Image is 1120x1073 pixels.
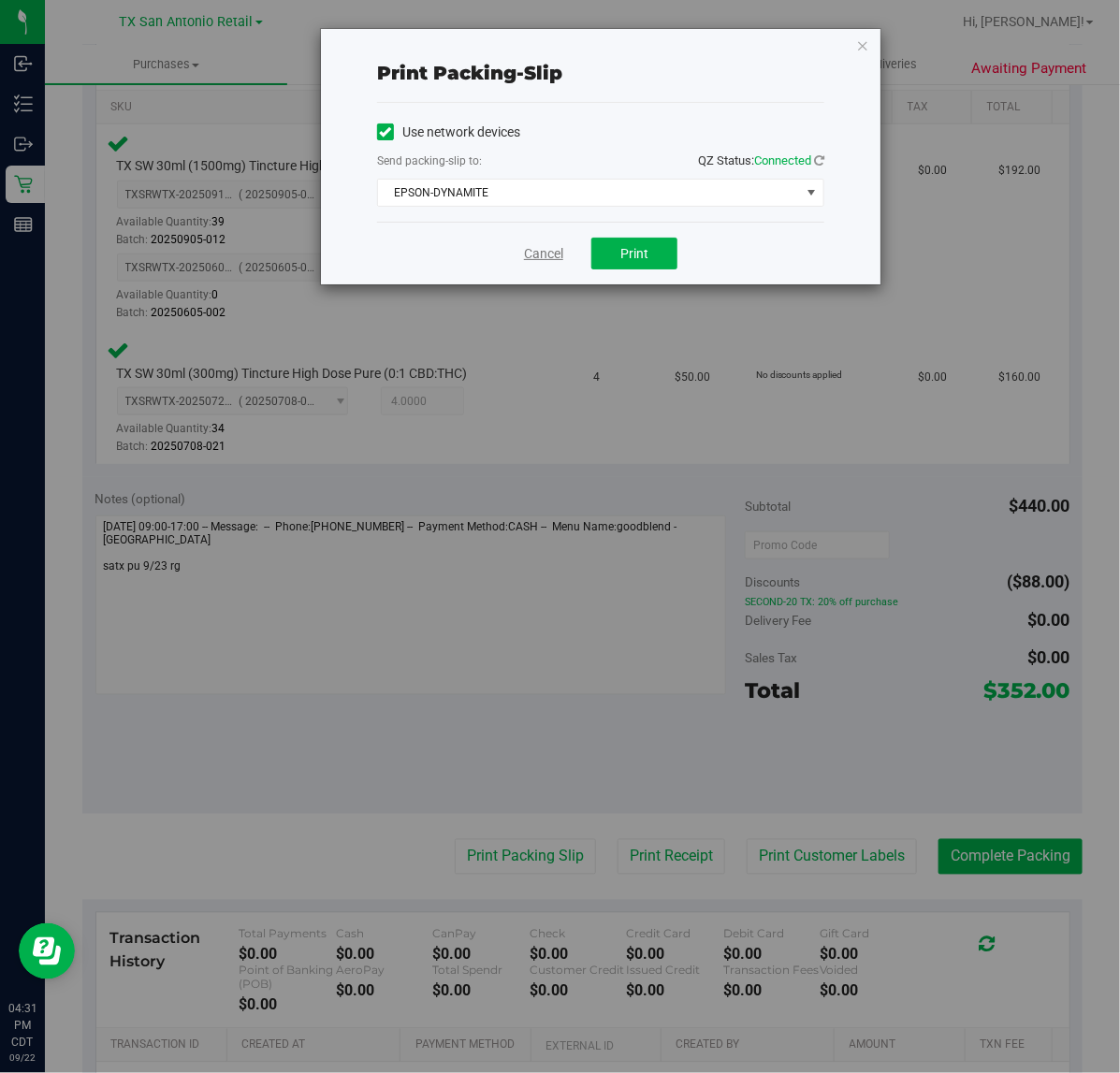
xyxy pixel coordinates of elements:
label: Use network devices [377,123,520,142]
span: select [800,180,823,206]
button: Print [591,238,677,269]
span: Connected [754,153,811,167]
span: EPSON-DYNAMITE [378,180,800,206]
label: Send packing-slip to: [377,152,482,169]
span: QZ Status: [698,153,824,167]
iframe: Resource center [19,923,75,979]
a: Cancel [524,244,563,264]
span: Print packing-slip [377,62,562,84]
span: Print [620,246,648,261]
